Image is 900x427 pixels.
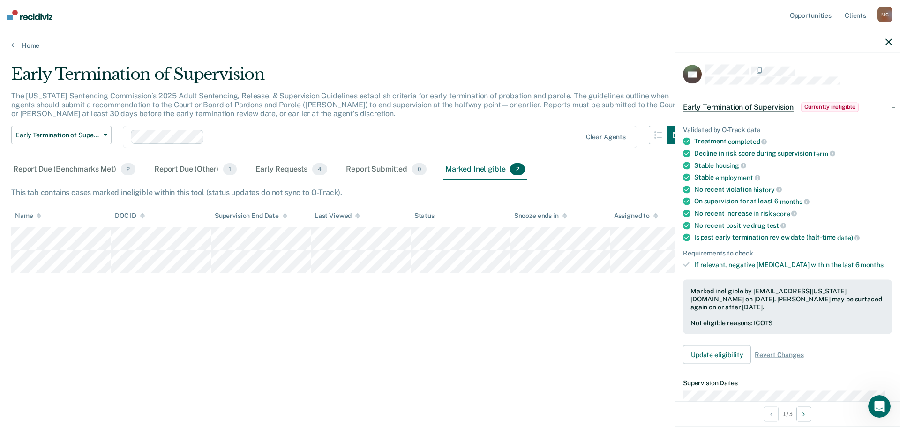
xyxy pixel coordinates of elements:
dt: Supervision Dates [683,379,892,387]
div: Report Due (Other) [152,159,239,180]
div: DOC ID [115,212,145,220]
div: Report Due (Benchmarks Met) [11,159,137,180]
div: Assigned to [614,212,658,220]
div: Report Submitted [344,159,428,180]
div: No recent violation [694,185,892,194]
div: Marked Ineligible [443,159,527,180]
div: No recent positive drug [694,221,892,230]
div: Requirements to check [683,249,892,257]
div: N C [877,7,892,22]
span: Early Termination of Supervision [15,131,100,139]
div: Status [414,212,435,220]
span: 4 [312,163,327,175]
a: Home [11,41,889,50]
div: If relevant, negative [MEDICAL_DATA] within the last 6 [694,261,892,269]
span: history [753,186,782,193]
div: Stable [694,173,892,182]
div: Early Requests [254,159,329,180]
span: test [767,222,786,229]
div: Treatment [694,137,892,146]
div: On supervision for at least 6 [694,197,892,206]
span: Currently ineligible [801,102,859,112]
div: No recent increase in risk [694,210,892,218]
span: 1 [223,163,237,175]
span: Early Termination of Supervision [683,102,794,112]
div: Snooze ends in [514,212,567,220]
span: 0 [412,163,427,175]
div: Stable [694,161,892,170]
button: Update eligibility [683,345,751,364]
span: 2 [121,163,135,175]
div: Validated by O-Track data [683,126,892,134]
div: Early Termination of SupervisionCurrently ineligible [675,92,900,122]
span: score [773,210,797,217]
div: Clear agents [586,133,626,141]
span: months [780,198,810,205]
p: The [US_STATE] Sentencing Commission’s 2025 Adult Sentencing, Release, & Supervision Guidelines e... [11,91,678,118]
button: Next Opportunity [796,406,811,421]
div: Early Termination of Supervision [11,65,686,91]
span: date) [837,234,860,241]
span: Revert Changes [755,351,803,359]
div: 1 / 3 [675,401,900,426]
div: Decline in risk score during supervision [694,150,892,158]
span: employment [715,174,760,181]
span: housing [715,162,746,169]
div: Marked ineligible by [EMAIL_ADDRESS][US_STATE][DOMAIN_NAME] on [DATE]. [PERSON_NAME] may be surfa... [690,287,885,311]
div: Name [15,212,41,220]
img: Recidiviz [7,10,52,20]
iframe: Intercom live chat [868,395,891,418]
div: Last Viewed [315,212,360,220]
div: Supervision End Date [215,212,287,220]
button: Previous Opportunity [764,406,779,421]
div: Is past early termination review date (half-time [694,233,892,242]
span: 2 [510,163,525,175]
span: months [861,261,883,268]
div: This tab contains cases marked ineligible within this tool (status updates do not sync to O-Track). [11,188,889,197]
span: term [813,150,835,157]
span: completed [728,138,767,145]
div: Not eligible reasons: ICOTS [690,319,885,327]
